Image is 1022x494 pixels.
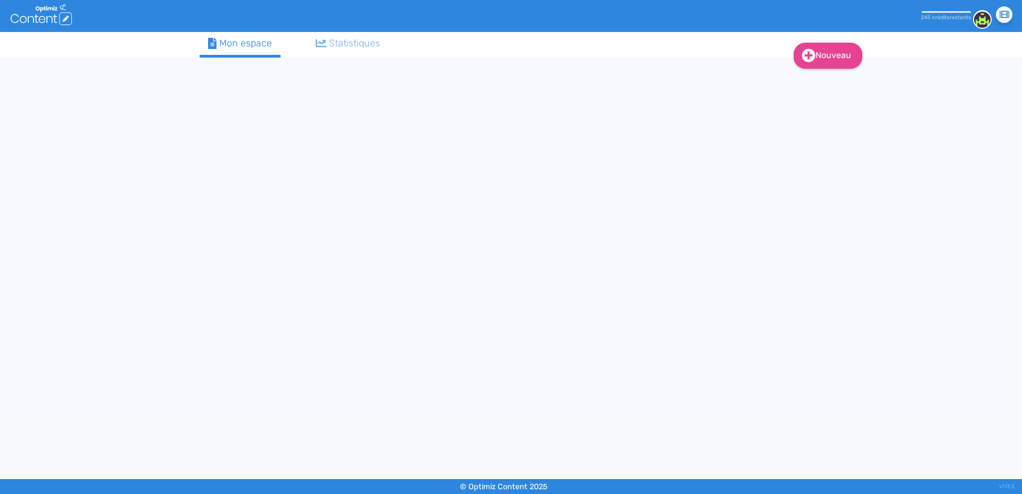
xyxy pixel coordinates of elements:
small: © Optimiz Content 2025 [460,482,548,491]
span: s [968,14,971,21]
a: Mon espace [200,32,281,58]
a: Statistiques [307,32,389,55]
div: Statistiques [316,36,381,51]
img: d41d8cd98f00b204e9800998ecf8427e [973,10,992,29]
div: Mon espace [208,36,272,51]
div: V1.13.5 [999,479,1014,494]
a: Nouveau [794,43,862,69]
span: s [947,14,950,21]
small: 245 crédit restant [921,14,971,21]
